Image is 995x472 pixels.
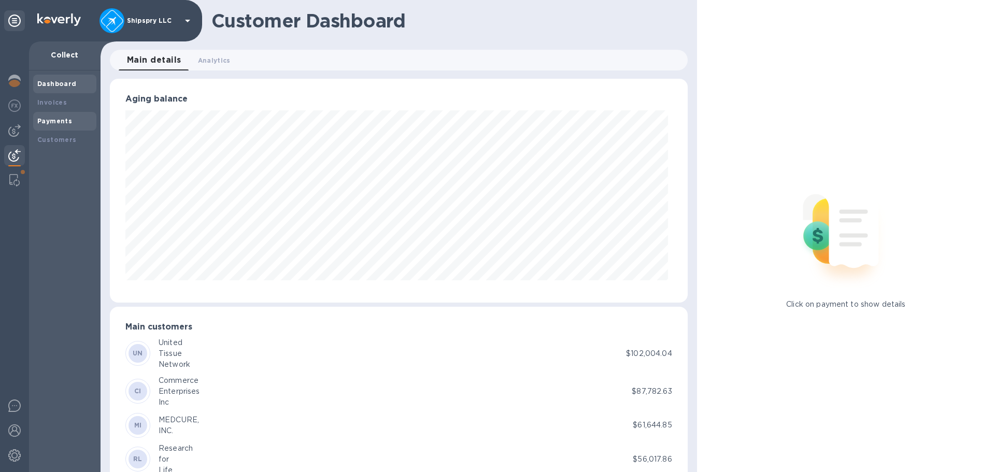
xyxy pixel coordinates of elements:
[125,322,672,332] h3: Main customers
[159,337,190,348] div: United
[37,80,77,88] b: Dashboard
[632,386,672,397] p: $87,782.63
[633,454,672,465] p: $56,017.86
[37,136,77,144] b: Customers
[198,55,231,66] span: Analytics
[37,50,92,60] p: Collect
[37,117,72,125] b: Payments
[127,53,181,67] span: Main details
[37,13,81,26] img: Logo
[127,17,179,24] p: Shipspry LLC
[159,348,190,359] div: Tissue
[134,387,141,395] b: CI
[133,455,143,463] b: RL
[159,425,199,436] div: INC.
[159,414,199,425] div: MEDCURE,
[134,421,142,429] b: MI
[159,397,200,408] div: Inc
[633,420,672,431] p: $61,644.85
[786,299,905,310] p: Click on payment to show details
[125,94,672,104] h3: Aging balance
[626,348,672,359] p: $102,004.04
[159,443,193,454] div: Research
[159,454,193,465] div: for
[159,386,200,397] div: Enterprises
[133,349,143,357] b: UN
[211,10,680,32] h1: Customer Dashboard
[159,375,200,386] div: Commerce
[37,98,67,106] b: Invoices
[4,10,25,31] div: Unpin categories
[159,359,190,370] div: Network
[8,99,21,112] img: Foreign exchange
